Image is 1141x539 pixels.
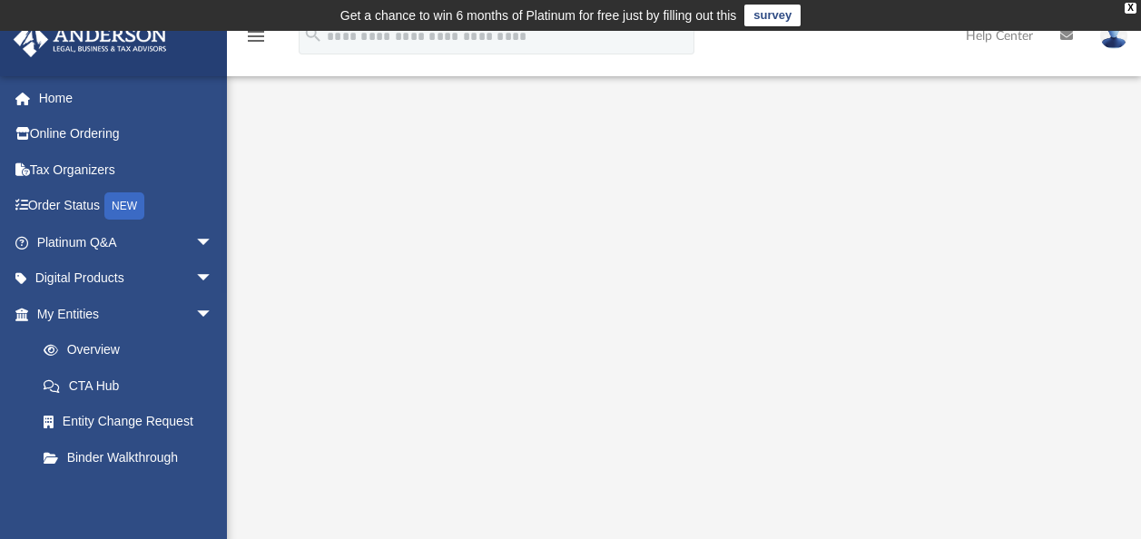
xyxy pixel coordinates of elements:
[195,224,231,261] span: arrow_drop_down
[25,404,241,440] a: Entity Change Request
[104,192,144,220] div: NEW
[744,5,801,26] a: survey
[13,296,241,332] a: My Entitiesarrow_drop_down
[13,116,241,152] a: Online Ordering
[245,25,267,47] i: menu
[303,24,323,44] i: search
[1125,3,1136,14] div: close
[25,475,231,512] a: My Blueprint
[13,224,241,260] a: Platinum Q&Aarrow_drop_down
[8,22,172,57] img: Anderson Advisors Platinum Portal
[195,296,231,333] span: arrow_drop_down
[13,80,241,116] a: Home
[25,332,241,368] a: Overview
[340,5,737,26] div: Get a chance to win 6 months of Platinum for free just by filling out this
[245,34,267,47] a: menu
[1100,23,1127,49] img: User Pic
[13,152,241,188] a: Tax Organizers
[13,188,241,225] a: Order StatusNEW
[25,367,241,404] a: CTA Hub
[195,260,231,298] span: arrow_drop_down
[13,260,241,297] a: Digital Productsarrow_drop_down
[25,439,241,475] a: Binder Walkthrough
